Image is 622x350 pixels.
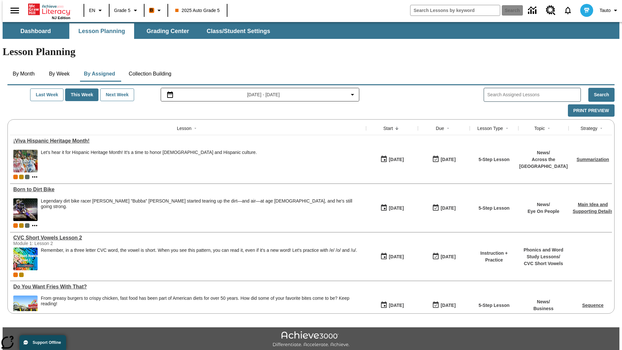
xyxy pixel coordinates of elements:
[477,125,503,132] div: Lesson Type
[41,296,363,318] div: From greasy burgers to crispy chicken, fast food has been part of American diets for over 50 year...
[430,251,458,263] button: 10/15/25: Last day the lesson can be accessed
[527,201,559,208] p: News /
[533,298,553,305] p: News /
[389,301,404,309] div: [DATE]
[582,303,604,308] a: Sequence
[436,125,444,132] div: Due
[3,23,68,39] button: Dashboard
[146,5,166,16] button: Boost Class color is orange. Change class color
[383,125,393,132] div: Start
[441,301,455,309] div: [DATE]
[559,2,576,19] a: Notifications
[13,138,363,144] div: ¡Viva Hispanic Heritage Month!
[19,223,24,228] span: New 2025 class
[25,223,29,228] div: OL 2025 Auto Grade 6
[522,247,565,260] p: Phonics and Word Study Lessons /
[79,66,120,82] button: By Assigned
[30,88,63,101] button: Last Week
[441,156,455,164] div: [DATE]
[272,331,350,348] img: Achieve3000 Differentiate Accelerate Achieve
[441,204,455,212] div: [DATE]
[100,88,134,101] button: Next Week
[111,5,142,16] button: Grade: Grade 5, Select a grade
[430,299,458,311] button: 10/15/25: Last day the lesson can be accessed
[31,173,39,181] button: Show more classes
[478,205,510,212] p: 5-Step Lesson
[13,223,18,228] div: Current Class
[7,66,40,82] button: By Month
[41,248,357,270] span: Remember, in a three letter CVC word, the vowel is short. When you see this pattern, you can read...
[150,6,153,14] span: B
[86,5,107,16] button: Language: EN, Select a language
[247,91,280,98] span: [DATE] - [DATE]
[349,91,356,99] svg: Collapse Date Range Filter
[13,296,38,318] img: One of the first McDonald's stores, with the iconic red sign and golden arches.
[378,299,406,311] button: 10/15/25: First time the lesson was available
[503,124,511,132] button: Sort
[41,248,357,253] p: Remember, in a three letter CVC word, the vowel is short. When you see this pattern, you can read...
[13,198,38,221] img: Motocross racer James Stewart flies through the air on his dirt bike.
[135,23,200,39] button: Grading Center
[545,124,553,132] button: Sort
[542,2,559,19] a: Resource Center, Will open in new tab
[28,2,70,20] div: Home
[577,157,609,162] a: Summarization
[389,204,404,212] div: [DATE]
[13,187,363,192] a: Born to Dirt Bike, Lessons
[597,124,605,132] button: Sort
[146,28,189,35] span: Grading Center
[444,124,452,132] button: Sort
[389,156,404,164] div: [DATE]
[13,284,363,290] a: Do You Want Fries With That?, Lessons
[441,253,455,261] div: [DATE]
[478,302,510,309] p: 5-Step Lesson
[478,156,510,163] p: 5-Step Lesson
[123,66,177,82] button: Collection Building
[430,202,458,214] button: 10/15/25: Last day the lesson can be accessed
[41,296,363,307] div: From greasy burgers to crispy chicken, fast food has been part of American diets for over 50 year...
[13,150,38,172] img: A photograph of Hispanic women participating in a parade celebrating Hispanic culture. The women ...
[19,175,24,179] div: New 2025 class
[52,16,70,20] span: NJ Edition
[3,46,619,58] h1: Lesson Planning
[13,241,110,246] div: Module 1: Lesson 2
[588,88,615,102] button: Search
[5,1,24,20] button: Open side menu
[597,5,622,16] button: Profile/Settings
[519,156,568,170] p: Across the [GEOGRAPHIC_DATA]
[41,150,257,155] div: Let's hear it for Hispanic Heritage Month! It's a time to honor [DEMOGRAPHIC_DATA] and Hispanic c...
[28,3,70,16] a: Home
[3,22,619,39] div: SubNavbar
[207,28,270,35] span: Class/Student Settings
[13,284,363,290] div: Do You Want Fries With That?
[13,273,18,277] span: Current Class
[41,198,363,209] div: Legendary dirt bike racer [PERSON_NAME] "Bubba" [PERSON_NAME] started tearing up the dirt—and air...
[393,124,401,132] button: Sort
[13,235,363,241] div: CVC Short Vowels Lesson 2
[580,4,593,17] img: avatar image
[19,273,24,277] div: New 2025 class
[519,149,568,156] p: News /
[534,125,545,132] div: Topic
[378,251,406,263] button: 10/15/25: First time the lesson was available
[20,28,51,35] span: Dashboard
[41,198,363,221] div: Legendary dirt bike racer James "Bubba" Stewart started tearing up the dirt—and air—at age 4, and...
[31,222,39,229] button: Show more classes
[473,250,515,263] p: Instruction + Practice
[13,235,363,241] a: CVC Short Vowels Lesson 2, Lessons
[41,150,257,172] div: Let's hear it for Hispanic Heritage Month! It's a time to honor Hispanic Americans and Hispanic c...
[568,104,615,117] button: Print Preview
[65,88,98,101] button: This Week
[522,260,565,267] p: CVC Short Vowels
[78,28,125,35] span: Lesson Planning
[430,153,458,166] button: 10/15/25: Last day the lesson can be accessed
[581,125,597,132] div: Strategy
[13,138,363,144] a: ¡Viva Hispanic Heritage Month! , Lessons
[114,7,131,14] span: Grade 5
[69,23,134,39] button: Lesson Planning
[487,90,581,99] input: Search Assigned Lessons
